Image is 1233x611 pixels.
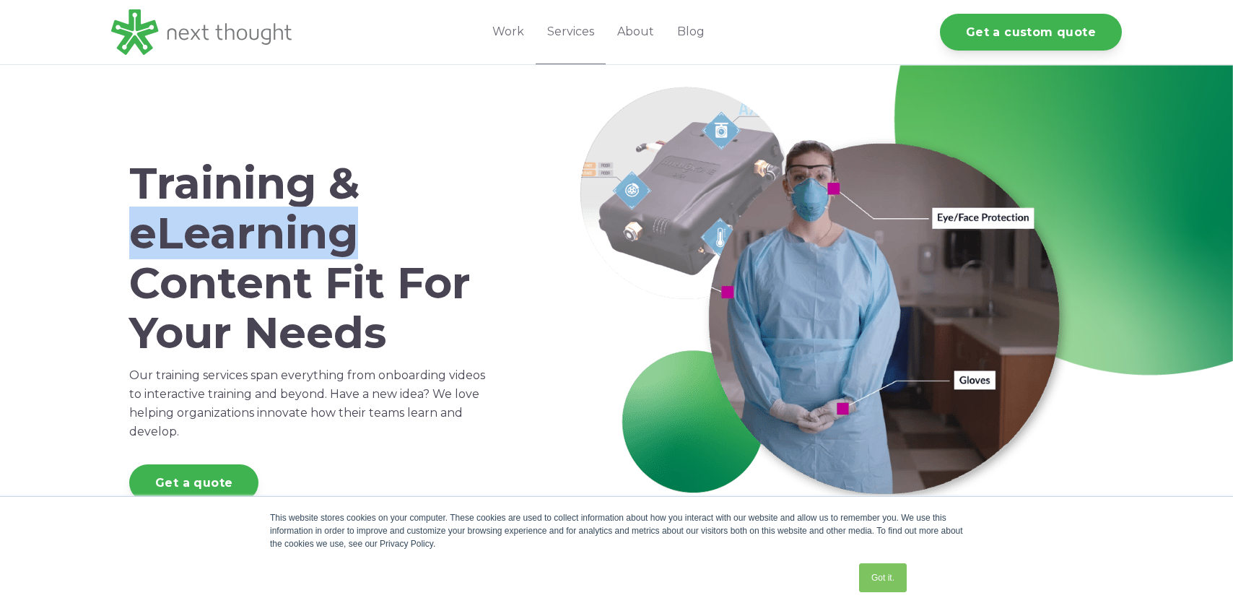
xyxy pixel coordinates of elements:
a: Got it. [859,563,907,592]
a: Get a custom quote [940,14,1122,51]
span: Training & eLearning Content Fit For Your Needs [129,157,471,359]
span: Our training services span everything from onboarding videos to interactive training and beyond. ... [129,368,485,438]
a: Get a quote [129,464,258,501]
img: LG - NextThought Logo [111,9,292,55]
img: Services [580,87,1085,516]
div: This website stores cookies on your computer. These cookies are used to collect information about... [270,511,963,550]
